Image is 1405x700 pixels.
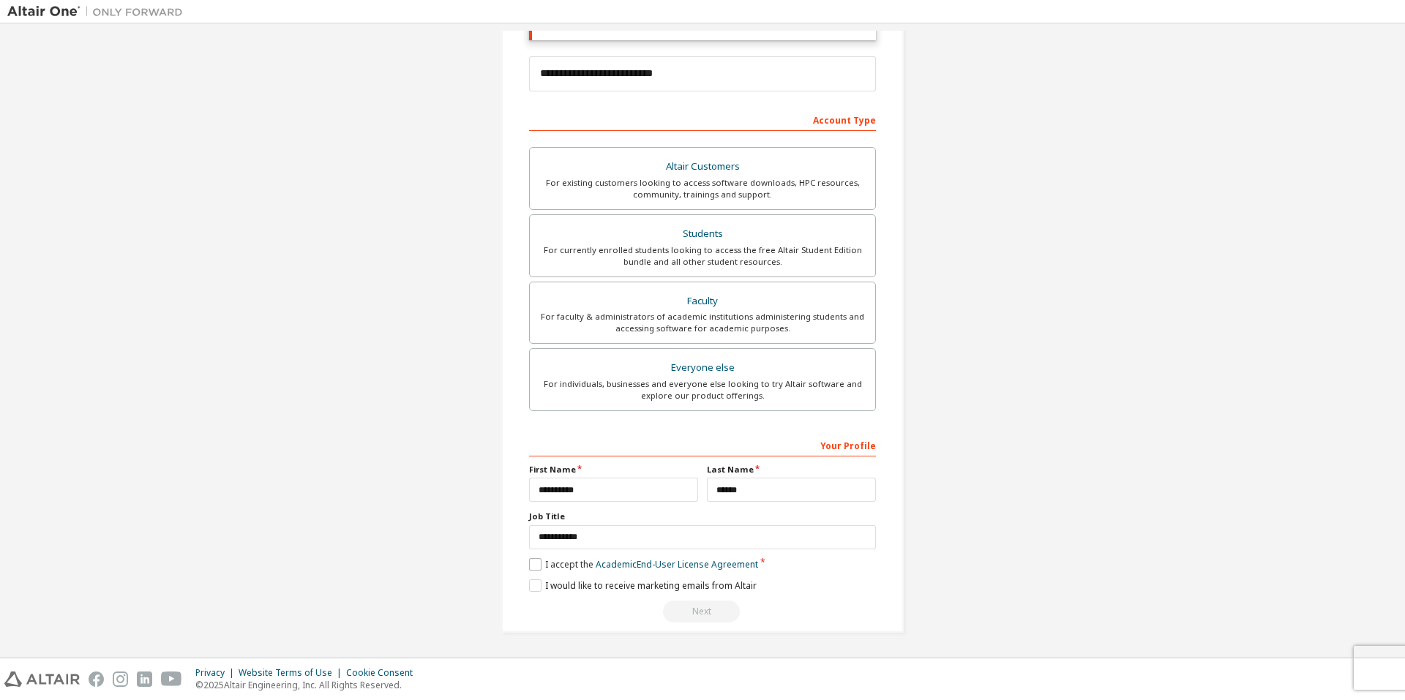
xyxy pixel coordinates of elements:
[529,511,876,522] label: Job Title
[539,244,866,268] div: For currently enrolled students looking to access the free Altair Student Edition bundle and all ...
[195,679,421,691] p: © 2025 Altair Engineering, Inc. All Rights Reserved.
[529,601,876,622] div: Email already exists
[529,433,876,456] div: Your Profile
[539,177,866,200] div: For existing customers looking to access software downloads, HPC resources, community, trainings ...
[539,224,866,244] div: Students
[529,464,698,475] label: First Name
[137,671,152,687] img: linkedin.svg
[195,667,239,679] div: Privacy
[529,579,757,592] label: I would like to receive marketing emails from Altair
[707,464,876,475] label: Last Name
[239,667,346,679] div: Website Terms of Use
[529,108,876,131] div: Account Type
[539,157,866,177] div: Altair Customers
[89,671,104,687] img: facebook.svg
[4,671,80,687] img: altair_logo.svg
[539,291,866,312] div: Faculty
[539,378,866,402] div: For individuals, businesses and everyone else looking to try Altair software and explore our prod...
[539,358,866,378] div: Everyone else
[596,558,758,571] a: Academic End-User License Agreement
[7,4,190,19] img: Altair One
[161,671,182,687] img: youtube.svg
[529,558,758,571] label: I accept the
[539,311,866,334] div: For faculty & administrators of academic institutions administering students and accessing softwa...
[346,667,421,679] div: Cookie Consent
[113,671,128,687] img: instagram.svg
